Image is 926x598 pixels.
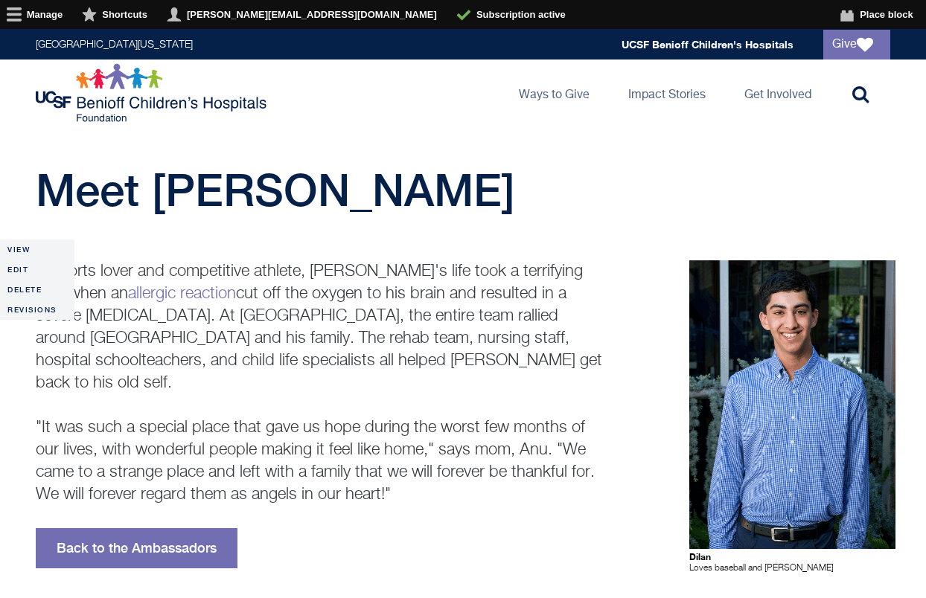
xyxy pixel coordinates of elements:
[36,63,270,123] img: Logo for UCSF Benioff Children's Hospitals Foundation
[36,39,193,50] a: [GEOGRAPHIC_DATA][US_STATE]
[622,38,794,51] a: UCSF Benioff Children's Hospitals
[36,260,609,506] p: A sports lover and competitive athlete, [PERSON_NAME]'s life took a terrifying turn when an cut o...
[732,60,823,126] a: Get Involved
[616,60,718,126] a: Impact Stories
[689,260,890,573] p: Loves baseball and [PERSON_NAME]
[689,551,711,562] strong: Dilan
[823,30,890,60] a: Give
[36,528,237,568] a: Back to the Ambassadors
[507,60,601,126] a: Ways to Give
[689,260,895,549] img: Dilan
[36,164,515,216] span: Meet [PERSON_NAME]
[128,286,236,302] a: allergic reaction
